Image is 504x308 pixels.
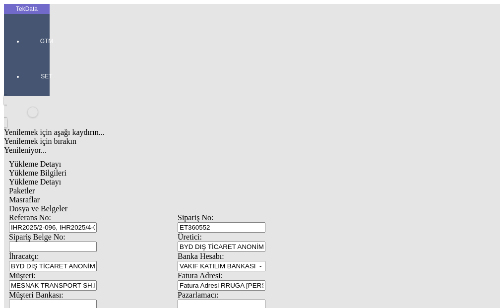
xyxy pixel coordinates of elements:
div: Yenilemek için aşağı kaydırın... [4,128,351,137]
span: Paketler [9,186,35,195]
span: Masraflar [9,195,40,204]
span: Dosya ve Belgeler [9,204,67,213]
span: İhracatçı: [9,252,39,260]
span: Üretici: [178,233,202,241]
span: Fatura Adresi: [178,271,223,280]
span: Sipariş No: [178,213,213,222]
div: Yenileniyor... [4,146,351,155]
span: Sipariş Belge No: [9,233,65,241]
span: GTM [32,37,62,45]
span: Pazarlamacı: [178,291,219,299]
span: Banka Hesabı: [178,252,224,260]
div: Yenilemek için bırakın [4,137,351,146]
span: Müşteri: [9,271,36,280]
span: Yükleme Detayı [9,178,61,186]
span: Yükleme Detayı [9,160,61,168]
div: TekData [4,5,50,13]
span: Yükleme Bilgileri [9,169,66,177]
span: Müşteri Bankası: [9,291,63,299]
span: Referans No: [9,213,51,222]
span: SET [32,72,62,80]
